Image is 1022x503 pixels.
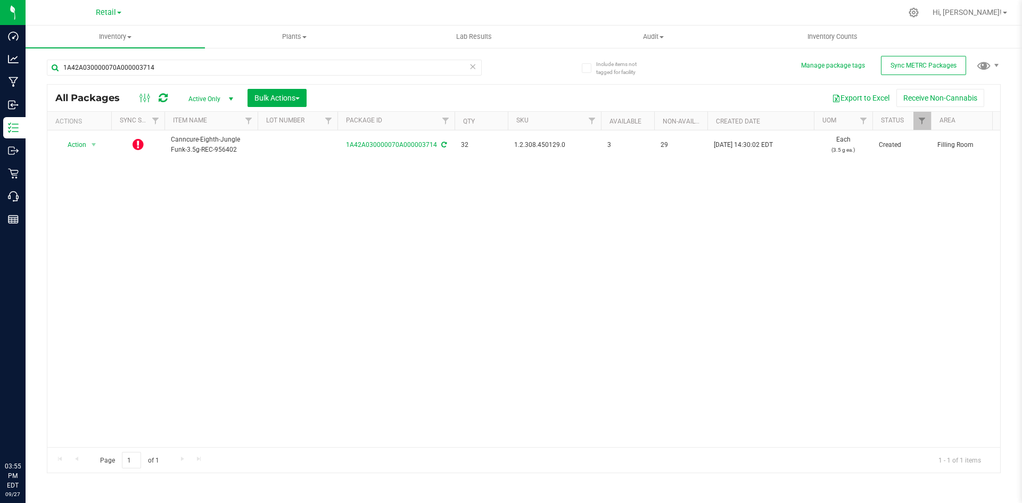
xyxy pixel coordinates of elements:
[8,31,19,42] inline-svg: Dashboard
[937,140,1004,150] span: Filling Room
[254,94,300,102] span: Bulk Actions
[5,490,21,498] p: 09/27
[55,92,130,104] span: All Packages
[896,89,984,107] button: Receive Non-Cannabis
[822,117,836,124] a: UOM
[8,122,19,133] inline-svg: Inventory
[607,140,648,150] span: 3
[26,32,205,42] span: Inventory
[8,168,19,179] inline-svg: Retail
[248,89,307,107] button: Bulk Actions
[205,26,384,48] a: Plants
[346,117,382,124] a: Package ID
[820,135,866,155] span: Each
[147,112,164,130] a: Filter
[793,32,872,42] span: Inventory Counts
[661,140,701,150] span: 29
[596,60,649,76] span: Include items not tagged for facility
[907,7,920,18] div: Manage settings
[933,8,1002,17] span: Hi, [PERSON_NAME]!
[58,137,87,152] span: Action
[913,112,931,130] a: Filter
[120,117,161,124] a: Sync Status
[442,32,506,42] span: Lab Results
[939,117,955,124] a: Area
[8,54,19,64] inline-svg: Analytics
[881,117,904,124] a: Status
[171,135,251,155] span: Canncure-Eighth-Jungle Funk-3.5g-REC-956402
[714,140,773,150] span: [DATE] 14:30:02 EDT
[122,452,141,468] input: 1
[320,112,337,130] a: Filter
[514,140,595,150] span: 1.2.308.450129.0
[609,118,641,125] a: Available
[743,26,922,48] a: Inventory Counts
[8,214,19,225] inline-svg: Reports
[663,118,710,125] a: Non-Available
[855,112,872,130] a: Filter
[384,26,564,48] a: Lab Results
[881,56,966,75] button: Sync METRC Packages
[96,8,116,17] span: Retail
[716,118,760,125] a: Created Date
[437,112,455,130] a: Filter
[440,141,447,149] span: Sync from Compliance System
[801,61,865,70] button: Manage package tags
[91,452,168,468] span: Page of 1
[820,145,866,155] p: (3.5 g ea.)
[8,77,19,87] inline-svg: Manufacturing
[47,60,482,76] input: Search Package ID, Item Name, SKU, Lot or Part Number...
[891,62,957,69] span: Sync METRC Packages
[346,141,437,149] a: 1A42A030000070A000003714
[825,89,896,107] button: Export to Excel
[930,452,990,468] span: 1 - 1 of 1 items
[87,137,101,152] span: select
[516,117,529,124] a: SKU
[564,26,743,48] a: Audit
[583,112,601,130] a: Filter
[8,191,19,202] inline-svg: Call Center
[8,145,19,156] inline-svg: Outbound
[205,32,384,42] span: Plants
[469,60,476,73] span: Clear
[240,112,258,130] a: Filter
[173,117,207,124] a: Item Name
[879,140,925,150] span: Created
[26,26,205,48] a: Inventory
[266,117,304,124] a: Lot Number
[55,118,107,125] div: Actions
[564,32,743,42] span: Audit
[461,140,501,150] span: 32
[11,418,43,450] iframe: Resource center
[5,461,21,490] p: 03:55 PM EDT
[8,100,19,110] inline-svg: Inbound
[133,137,144,152] span: OUT OF SYNC!
[463,118,475,125] a: Qty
